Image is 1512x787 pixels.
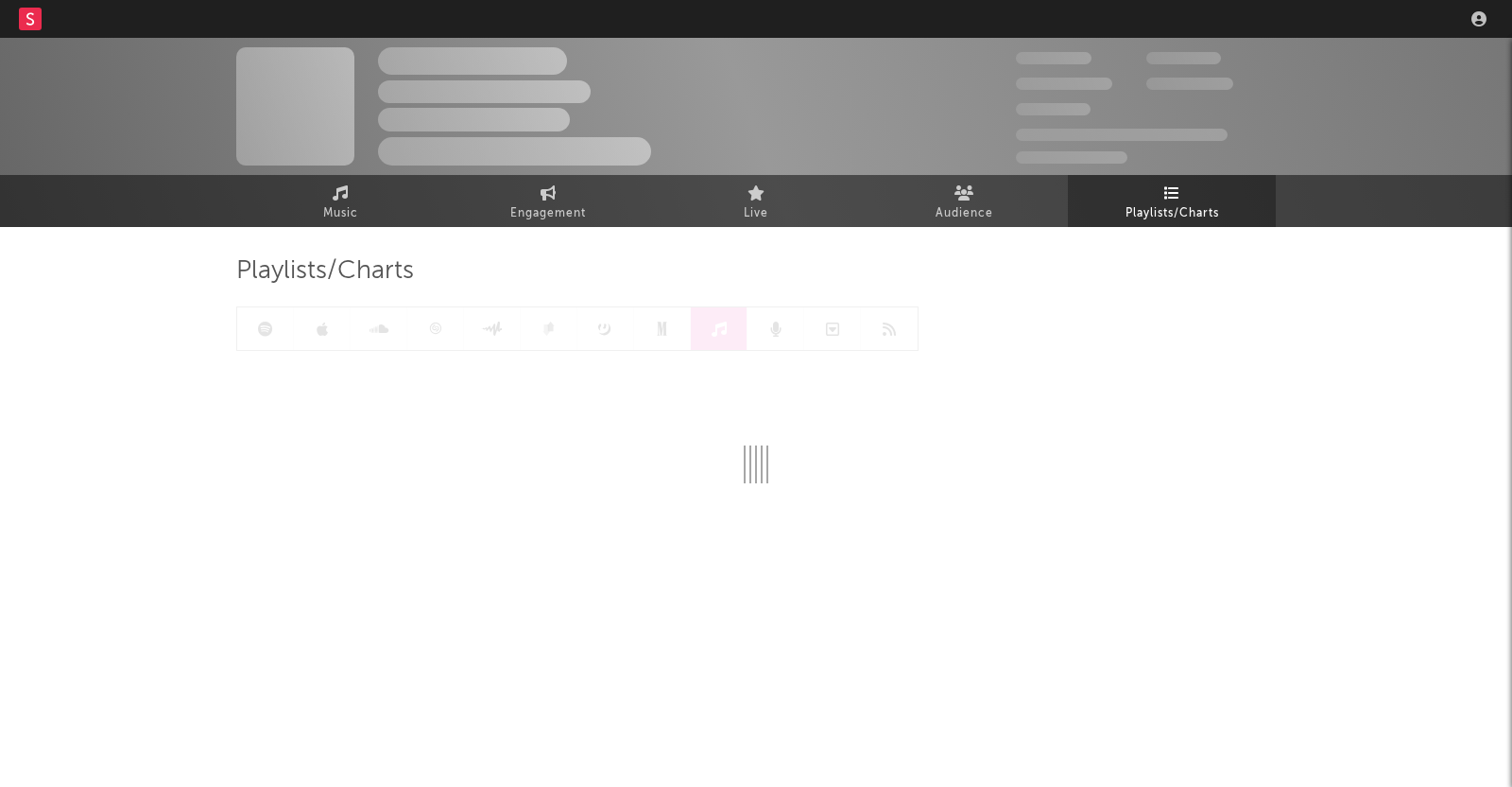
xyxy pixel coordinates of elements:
span: 300.000 [1016,52,1091,64]
span: Jump Score: 85.0 [1016,151,1127,164]
span: 50.000.000 Monthly Listeners [1016,129,1228,141]
span: Live [744,202,768,225]
span: 100.000 [1016,103,1091,115]
span: Music [323,202,358,225]
span: Audience [936,202,993,225]
a: Music [236,175,444,227]
span: Playlists/Charts [1125,202,1219,225]
span: Engagement [510,202,586,225]
span: Playlists/Charts [236,260,414,283]
a: Live [652,175,860,227]
span: 100.000 [1146,52,1221,64]
a: Engagement [444,175,652,227]
span: 1.000.000 [1146,78,1233,90]
a: Playlists/Charts [1068,175,1276,227]
a: Audience [860,175,1068,227]
span: 50.000.000 [1016,78,1112,90]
